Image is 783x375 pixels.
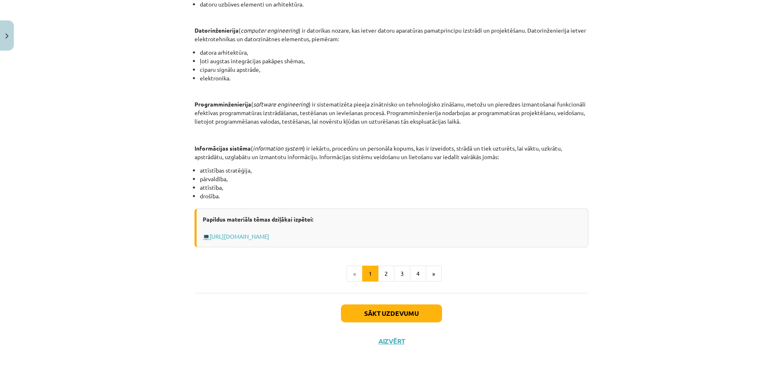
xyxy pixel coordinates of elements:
a: [URL][DOMAIN_NAME] [210,233,269,240]
strong: Papildus materiāls tēmas dziļākai izpētei: [203,215,313,223]
li: attīstības stratēģija, [200,166,588,175]
button: 2 [378,266,394,282]
button: 1 [362,266,378,282]
p: ( ) ir sistematizēta pieeja zinātnisko un tehnoloģisko zināšanu, metožu un pieredzes izmantošanai... [195,100,588,126]
p: ( ) ir datorikas nozare, kas ietver datoru aparatūras pamatprincipu izstrādi un projektēšanu. Dat... [195,26,588,43]
strong: Datorinženierija [195,27,239,34]
button: » [426,266,442,282]
button: Sākt uzdevumu [341,304,442,322]
button: Aizvērt [376,337,407,345]
li: attīstība, [200,183,588,192]
p: ( ) ir iekārtu, procedūru un personāla kopums, kas ir izveidots, strādā un tiek uzturēts, lai vāk... [195,144,588,161]
em: information system [253,144,303,152]
strong: Informācijas sistēma [195,144,251,152]
img: icon-close-lesson-0947bae3869378f0d4975bcd49f059093ad1ed9edebbc8119c70593378902aed.svg [5,33,9,39]
li: ciparu signālu apstrāde, [200,65,588,74]
em: software engineering [253,100,309,108]
button: 3 [394,266,410,282]
li: datora arhitektūra, [200,48,588,57]
div: 💻 [195,209,588,247]
li: ļoti augstas integrācijas pakāpes shēmas, [200,57,588,65]
em: computer engineering [241,27,299,34]
button: 4 [410,266,426,282]
li: drošība. [200,192,588,200]
li: pārvaldība, [200,175,588,183]
li: elektronika. [200,74,588,82]
strong: Programminženierija [195,100,251,108]
nav: Page navigation example [195,266,588,282]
